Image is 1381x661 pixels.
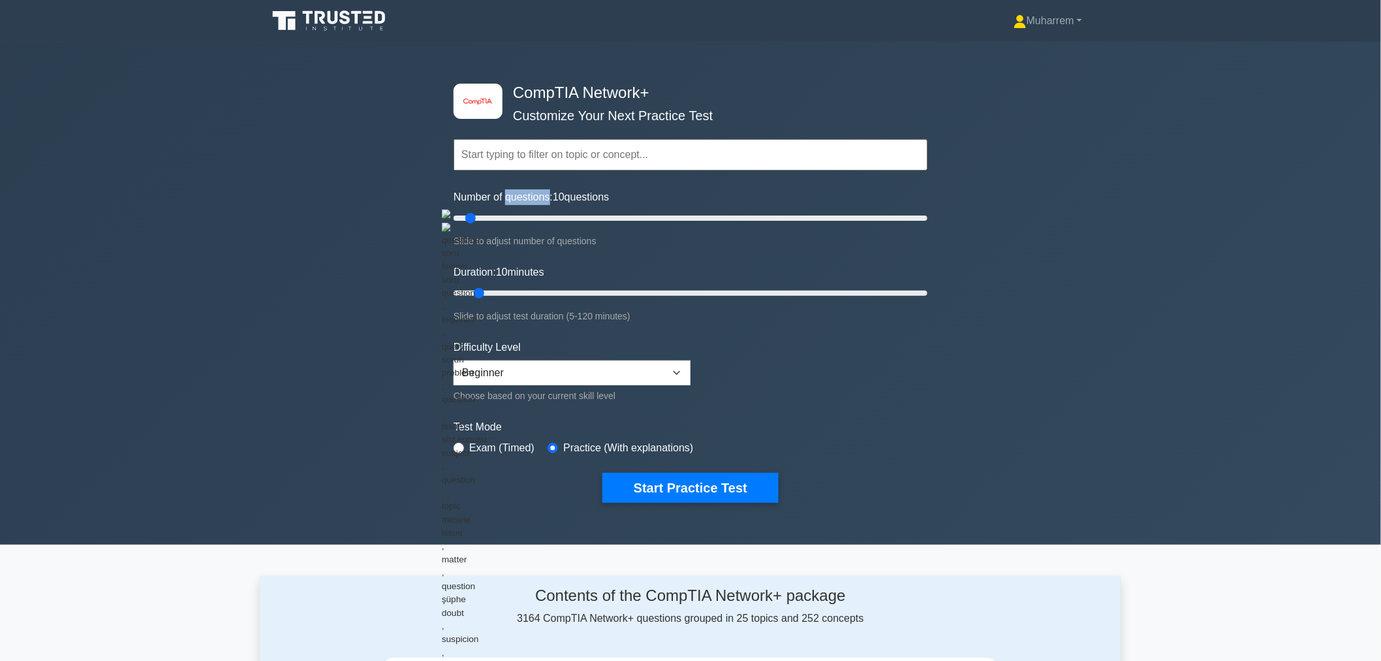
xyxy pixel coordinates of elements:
[442,473,649,486] div: question
[442,366,649,379] div: problem
[442,526,649,593] div: , ,
[442,579,649,592] div: question
[442,313,649,326] div: inquiries
[442,633,649,646] div: suspicion
[442,553,649,566] div: matter
[383,587,998,626] div: 3164 CompTIA Network+ questions grouped in 25 topics and 252 concepts
[442,273,649,286] div: soru
[454,419,927,435] label: Test Mode
[454,139,927,170] input: Start typing to filter on topic or concept...
[553,191,565,202] span: 10
[454,233,927,249] div: Slide to adjust number of questions
[442,593,649,606] div: şüphe
[442,222,451,231] img: tr.png
[442,526,649,540] div: issue
[442,393,649,406] div: question
[602,473,779,503] button: Start Practice Test
[442,433,649,446] div: söz konusu
[442,446,649,513] div: , ,
[442,286,649,353] div: , ,
[442,286,649,299] div: question
[442,209,451,218] img: en.png
[442,260,649,273] div: İsimler
[442,513,649,526] div: mesele
[442,419,649,432] div: issue
[442,606,649,619] div: doubt
[442,366,649,433] div: , ,
[508,84,863,103] h4: CompTIA Network+
[454,308,927,324] div: Slide to adjust test duration (5-120 minutes)
[442,340,649,353] div: query
[442,246,649,259] div: soru
[442,446,649,459] div: subject
[454,189,609,205] label: Number of questions: questions
[442,353,649,366] div: sorun
[442,500,649,513] div: topic
[442,233,649,246] div: questions
[383,587,998,605] h4: Contents of the CompTIA Network+ package
[982,8,1113,34] a: Muharrem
